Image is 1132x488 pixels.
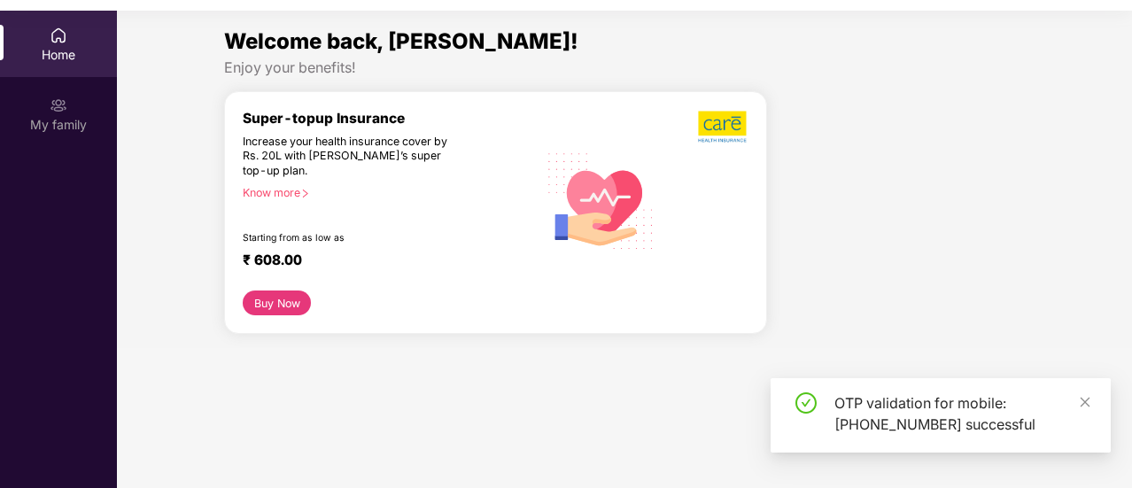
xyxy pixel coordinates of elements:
[795,392,817,414] span: check-circle
[243,232,462,244] div: Starting from as low as
[243,135,461,179] div: Increase your health insurance cover by Rs. 20L with [PERSON_NAME]’s super top-up plan.
[698,110,748,143] img: b5dec4f62d2307b9de63beb79f102df3.png
[300,189,310,198] span: right
[224,28,578,54] span: Welcome back, [PERSON_NAME]!
[243,186,527,198] div: Know more
[243,110,538,127] div: Super-topup Insurance
[50,97,67,114] img: svg+xml;base64,PHN2ZyB3aWR0aD0iMjAiIGhlaWdodD0iMjAiIHZpZXdCb3g9IjAgMCAyMCAyMCIgZmlsbD0ibm9uZSIgeG...
[1079,396,1091,408] span: close
[538,136,664,264] img: svg+xml;base64,PHN2ZyB4bWxucz0iaHR0cDovL3d3dy53My5vcmcvMjAwMC9zdmciIHhtbG5zOnhsaW5rPSJodHRwOi8vd3...
[224,58,1025,77] div: Enjoy your benefits!
[243,252,520,273] div: ₹ 608.00
[50,27,67,44] img: svg+xml;base64,PHN2ZyBpZD0iSG9tZSIgeG1sbnM9Imh0dHA6Ly93d3cudzMub3JnLzIwMDAvc3ZnIiB3aWR0aD0iMjAiIG...
[834,392,1089,435] div: OTP validation for mobile: [PHONE_NUMBER] successful
[243,290,311,315] button: Buy Now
